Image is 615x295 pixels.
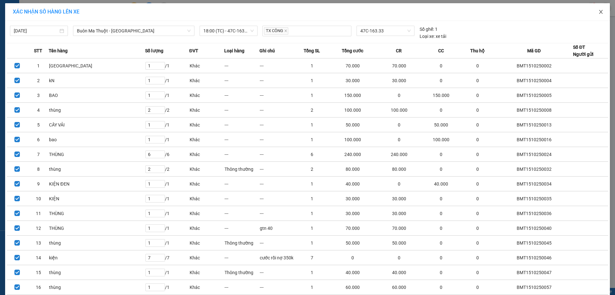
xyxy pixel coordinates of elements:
[224,47,244,54] span: Loại hàng
[49,250,145,265] td: kiện
[460,147,496,162] td: 0
[422,58,460,73] td: 0
[294,206,330,221] td: 1
[224,73,259,88] td: ---
[330,117,376,132] td: 50.000
[224,103,259,117] td: ---
[360,26,410,36] span: 47C-163.33
[259,280,295,295] td: ---
[259,103,295,117] td: ---
[28,132,49,147] td: 6
[224,236,259,250] td: Thông thường
[189,58,225,73] td: Khác
[376,103,422,117] td: 100.000
[495,236,573,250] td: BMT1510250045
[460,206,496,221] td: 0
[495,280,573,295] td: BMT1510250057
[495,73,573,88] td: BMT1510250004
[224,206,259,221] td: ---
[259,191,295,206] td: ---
[259,132,295,147] td: ---
[460,103,496,117] td: 0
[49,206,145,221] td: THÙNG
[284,29,287,32] span: close
[145,280,189,295] td: / 1
[422,88,460,103] td: 150.000
[224,88,259,103] td: ---
[145,88,189,103] td: / 1
[460,58,496,73] td: 0
[49,132,145,147] td: bao
[495,147,573,162] td: BMT1510250024
[422,236,460,250] td: 0
[422,177,460,191] td: 40.000
[294,280,330,295] td: 1
[422,280,460,295] td: 0
[224,132,259,147] td: ---
[422,117,460,132] td: 50.000
[294,58,330,73] td: 1
[49,265,145,280] td: thùng
[422,221,460,236] td: 0
[422,132,460,147] td: 100.000
[28,162,49,177] td: 8
[145,103,189,117] td: / 2
[49,191,145,206] td: KIỆN
[189,88,225,103] td: Khác
[396,47,402,54] span: CR
[495,250,573,265] td: BMT1510250046
[49,221,145,236] td: THÙNG
[189,147,225,162] td: Khác
[259,162,295,177] td: ---
[573,44,594,58] div: Số ĐT Người gửi
[145,206,189,221] td: / 1
[28,236,49,250] td: 13
[592,3,610,21] button: Close
[294,177,330,191] td: 1
[495,206,573,221] td: BMT1510250036
[330,103,376,117] td: 100.000
[224,280,259,295] td: ---
[224,265,259,280] td: Thông thường
[420,26,434,33] span: Số ghế:
[187,29,191,33] span: down
[422,103,460,117] td: 0
[376,221,422,236] td: 70.000
[259,206,295,221] td: ---
[294,103,330,117] td: 2
[49,58,145,73] td: [GEOGRAPHIC_DATA]
[224,162,259,177] td: Thông thường
[145,221,189,236] td: / 1
[259,250,295,265] td: cước rồi nợ 350k
[376,250,422,265] td: 0
[294,191,330,206] td: 1
[294,265,330,280] td: 1
[294,88,330,103] td: 1
[224,221,259,236] td: ---
[224,58,259,73] td: ---
[224,147,259,162] td: ---
[49,162,145,177] td: thùng
[495,162,573,177] td: BMT1510250032
[49,73,145,88] td: kN
[294,132,330,147] td: 1
[28,265,49,280] td: 15
[420,33,435,40] span: Loại xe:
[28,177,49,191] td: 9
[259,147,295,162] td: ---
[330,250,376,265] td: 0
[330,58,376,73] td: 70.000
[460,88,496,103] td: 0
[259,117,295,132] td: ---
[264,27,288,35] span: TX CÔNG
[189,206,225,221] td: Khác
[495,177,573,191] td: BMT1510250034
[330,162,376,177] td: 80.000
[460,280,496,295] td: 0
[495,103,573,117] td: BMT1510250008
[294,117,330,132] td: 1
[460,265,496,280] td: 0
[49,236,145,250] td: thùng
[189,221,225,236] td: Khác
[330,147,376,162] td: 240.000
